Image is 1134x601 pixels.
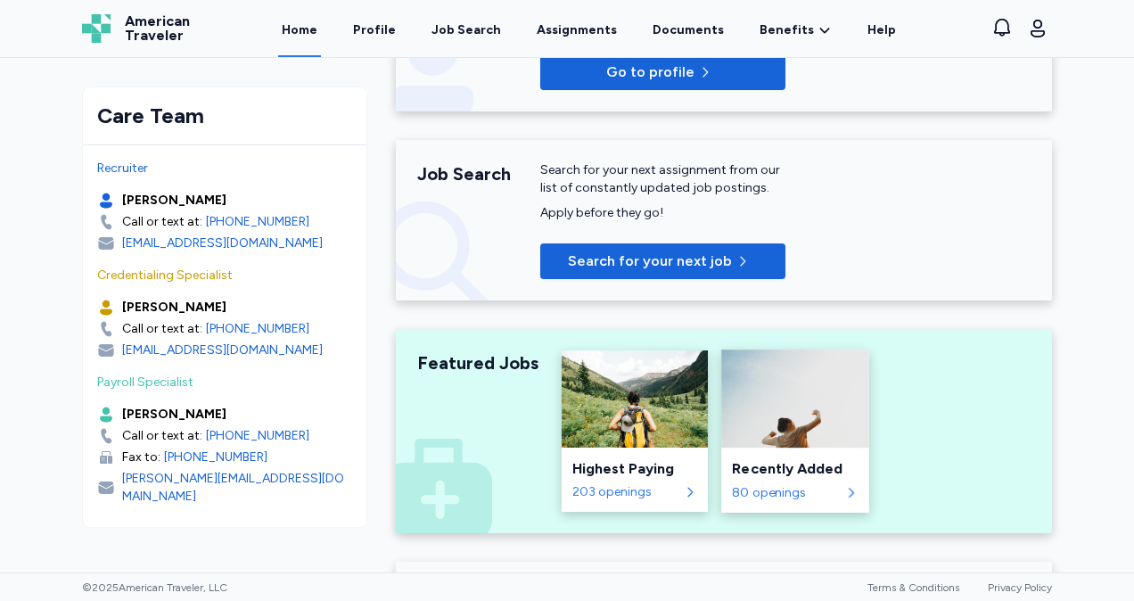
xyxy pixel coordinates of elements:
[122,213,202,231] div: Call or text at:
[82,580,227,595] span: © 2025 American Traveler, LLC
[540,204,785,222] div: Apply before they go!
[721,350,869,448] img: Recently Added
[732,458,858,480] div: Recently Added
[572,458,697,480] div: Highest Paying
[606,62,694,83] span: Go to profile
[562,350,708,512] a: Highest PayingHighest Paying203 openings
[122,192,226,210] div: [PERSON_NAME]
[97,374,352,391] div: Payroll Specialist
[122,427,202,445] div: Call or text at:
[97,267,352,284] div: Credentialing Specialist
[82,14,111,43] img: Logo
[122,470,352,506] div: [PERSON_NAME][EMAIL_ADDRESS][DOMAIN_NAME]
[97,160,352,177] div: Recruiter
[760,21,832,39] a: Benefits
[540,161,785,197] div: Search for your next assignment from our list of constantly updated job postings.
[122,235,323,252] div: [EMAIL_ADDRESS][DOMAIN_NAME]
[206,427,309,445] a: [PHONE_NUMBER]
[760,21,814,39] span: Benefits
[867,581,959,594] a: Terms & Conditions
[122,299,226,317] div: [PERSON_NAME]
[568,251,732,272] span: Search for your next job
[122,342,323,359] div: [EMAIL_ADDRESS][DOMAIN_NAME]
[417,161,540,186] div: Job Search
[722,350,868,512] a: Recently AddedRecently Added80 openings
[122,406,226,424] div: [PERSON_NAME]
[562,350,708,448] img: Highest Paying
[572,483,679,501] div: 203 openings
[122,449,160,466] div: Fax to:
[732,483,840,501] div: 80 openings
[97,102,352,130] div: Care Team
[540,243,785,279] button: Search for your next job
[417,350,540,375] div: Featured Jobs
[278,2,321,57] a: Home
[122,320,202,338] div: Call or text at:
[164,449,267,466] a: [PHONE_NUMBER]
[206,320,309,338] a: [PHONE_NUMBER]
[125,14,190,43] span: American Traveler
[431,21,501,39] div: Job Search
[540,54,785,90] button: Go to profile
[988,581,1052,594] a: Privacy Policy
[206,213,309,231] a: [PHONE_NUMBER]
